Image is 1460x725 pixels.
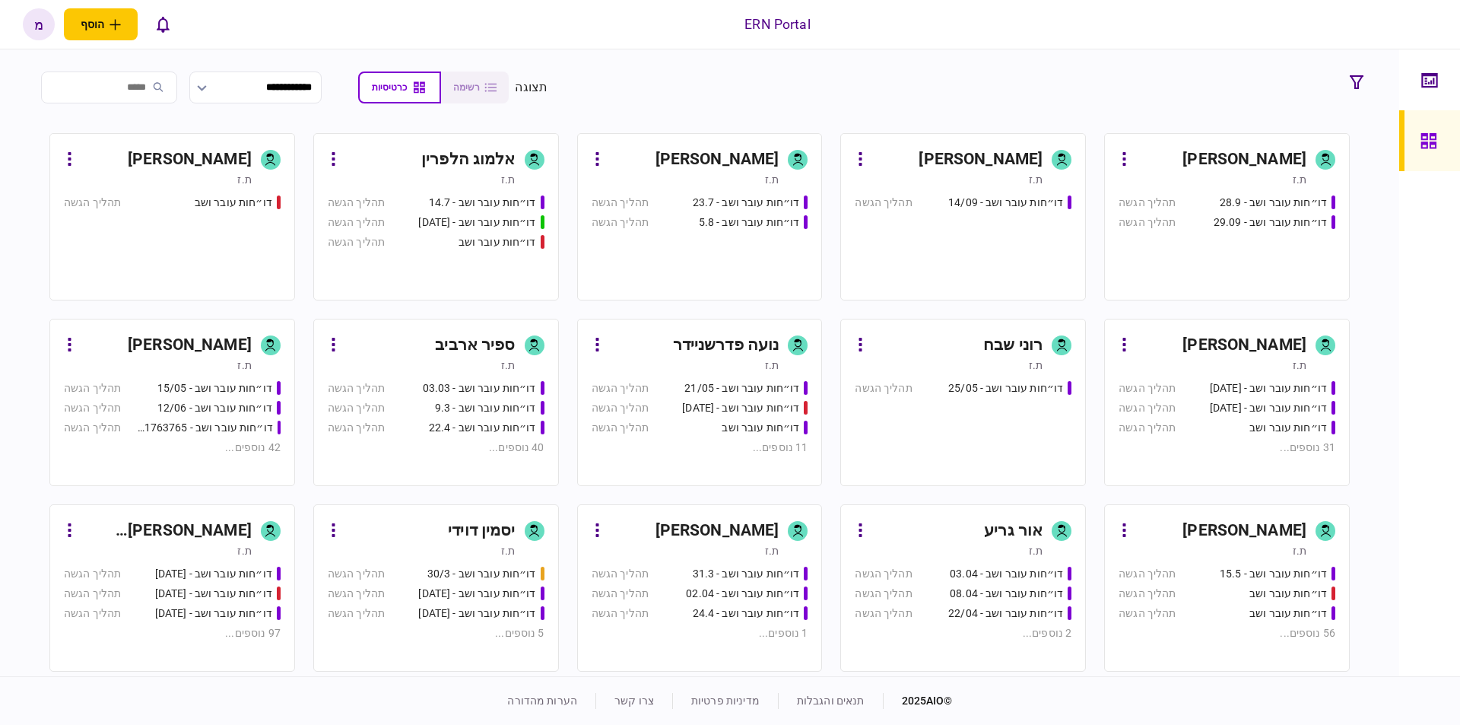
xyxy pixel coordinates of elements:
div: ספיר ארביב [435,333,515,358]
div: רוני שבח [983,333,1043,358]
div: דו״חות עובר ושב - 9.3 [435,400,536,416]
div: תהליך הגשה [1119,380,1176,396]
a: [PERSON_NAME]ת.זדו״חות עובר ושב - 14/09תהליך הגשה [840,133,1086,300]
a: [PERSON_NAME] [PERSON_NAME]ת.זדו״חות עובר ושב - 19/03/2025תהליך הגשהדו״חות עובר ושב - 19.3.25תהלי... [49,504,295,672]
div: תהליך הגשה [592,380,649,396]
div: דו״חות עובר ושב - 30/3 [427,566,536,582]
div: דו״חות עובר ושב - 21/05 [684,380,799,396]
div: ת.ז [501,172,515,187]
div: ERN Portal [744,14,810,34]
div: תהליך הגשה [1119,215,1176,231]
div: תהליך הגשה [328,400,385,416]
div: דו״חות עובר ושב - 14/09 [948,195,1063,211]
div: תהליך הגשה [855,606,912,622]
a: אלמוג הלפריןת.זדו״חות עובר ושב - 14.7תהליך הגשהדו״חות עובר ושב - 15.07.25תהליך הגשהדו״חות עובר וש... [313,133,559,300]
div: תהליך הגשה [592,586,649,602]
div: תהליך הגשה [1119,606,1176,622]
div: דו״חות עובר ושב - 03.03 [423,380,536,396]
div: דו״חות עובר ושב [722,420,799,436]
div: דו״חות עובר ושב - 25.06.25 [1210,380,1327,396]
div: תהליך הגשה [64,586,121,602]
div: ת.ז [1029,543,1043,558]
div: תהליך הגשה [64,380,121,396]
a: נועה פדרשניידרת.זדו״חות עובר ושב - 21/05תהליך הגשהדו״חות עובר ושב - 03/06/25תהליך הגשהדו״חות עובר... [577,319,823,486]
div: אור גריע [984,519,1043,543]
div: דו״חות עובר ושב [459,234,536,250]
div: תהליך הגשה [1119,566,1176,582]
div: ת.ז [237,358,251,373]
button: פתח תפריט להוספת לקוח [64,8,138,40]
button: פתח רשימת התראות [147,8,179,40]
div: דו״חות עובר ושב - 15.07.25 [418,215,535,231]
div: תהליך הגשה [1119,400,1176,416]
div: 42 נוספים ... [64,440,281,456]
div: תהליך הגשה [855,380,912,396]
div: דו״חות עובר ושב - 19/03/2025 [155,566,272,582]
div: תהליך הגשה [64,566,121,582]
div: דו״חות עובר ושב - 14.7 [429,195,536,211]
div: דו״חות עובר ושב - 29.09 [1214,215,1327,231]
div: דו״חות עובר ושב - 511763765 18/06 [136,420,272,436]
div: ת.ז [765,358,779,373]
div: דו״חות עובר ושב - 28.9 [1220,195,1327,211]
div: דו״חות עובר ושב [1249,420,1327,436]
a: הערות מהדורה [507,695,577,707]
div: דו״חות עובר ושב - 19.3.25 [155,606,272,622]
div: דו״חות עובר ושב - 31.08.25 [418,586,535,602]
div: תהליך הגשה [64,400,121,416]
div: דו״חות עובר ושב - 22/04 [948,606,1063,622]
div: דו״חות עובר ושב - 19.3.25 [155,586,272,602]
div: דו״חות עובר ושב - 25/05 [948,380,1063,396]
div: דו״חות עובר ושב - 15/05 [157,380,272,396]
div: ת.ז [1293,172,1306,187]
div: תהליך הגשה [328,566,385,582]
div: תהליך הגשה [328,215,385,231]
a: [PERSON_NAME]ת.זדו״חות עובר ושב - 31.3תהליך הגשהדו״חות עובר ושב - 02.04תהליך הגשהדו״חות עובר ושב ... [577,504,823,672]
div: [PERSON_NAME] [919,148,1043,172]
div: דו״חות עובר ושב - 15.5 [1220,566,1327,582]
div: ת.ז [1293,358,1306,373]
div: דו״חות עובר ושב - 12/06 [157,400,272,416]
div: 2 נוספים ... [855,625,1071,641]
div: תהליך הגשה [855,586,912,602]
div: [PERSON_NAME] [128,333,252,358]
div: ת.ז [1293,543,1306,558]
div: 11 נוספים ... [592,440,808,456]
div: תהליך הגשה [1119,195,1176,211]
div: תהליך הגשה [328,234,385,250]
div: דו״חות עובר ושב [195,195,272,211]
button: מ [23,8,55,40]
a: [PERSON_NAME]ת.זדו״חות עובר ושבתהליך הגשה [49,133,295,300]
div: [PERSON_NAME] [128,148,252,172]
div: נועה פדרשניידר [673,333,779,358]
span: כרטיסיות [372,82,407,93]
div: [PERSON_NAME] [1182,519,1306,543]
a: רוני שבחת.זדו״חות עובר ושב - 25/05תהליך הגשה [840,319,1086,486]
a: [PERSON_NAME]ת.זדו״חות עובר ושב - 28.9תהליך הגשהדו״חות עובר ושב - 29.09תהליך הגשה [1104,133,1350,300]
div: דו״חות עובר ושב - 02/09/25 [418,606,535,622]
button: כרטיסיות [358,72,441,103]
div: תהליך הגשה [592,215,649,231]
div: ת.ז [1029,172,1043,187]
div: דו״חות עובר ושב - 26.06.25 [1210,400,1327,416]
a: [PERSON_NAME]ת.זדו״חות עובר ושב - 25.06.25תהליך הגשהדו״חות עובר ושב - 26.06.25תהליך הגשהדו״חות עו... [1104,319,1350,486]
div: ת.ז [765,543,779,558]
div: תהליך הגשה [592,606,649,622]
div: תהליך הגשה [328,195,385,211]
div: [PERSON_NAME] [655,148,779,172]
div: תהליך הגשה [855,566,912,582]
div: 31 נוספים ... [1119,440,1335,456]
div: יסמין דוידי [448,519,515,543]
div: [PERSON_NAME] [655,519,779,543]
div: 1 נוספים ... [592,625,808,641]
div: תהליך הגשה [592,195,649,211]
div: תהליך הגשה [592,400,649,416]
div: דו״חות עובר ושב - 22.4 [429,420,536,436]
div: 5 נוספים ... [328,625,544,641]
div: דו״חות עובר ושב - 03/06/25 [682,400,799,416]
div: תהליך הגשה [1119,420,1176,436]
button: רשימה [441,72,509,103]
div: תהליך הגשה [328,380,385,396]
a: תנאים והגבלות [797,695,865,707]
